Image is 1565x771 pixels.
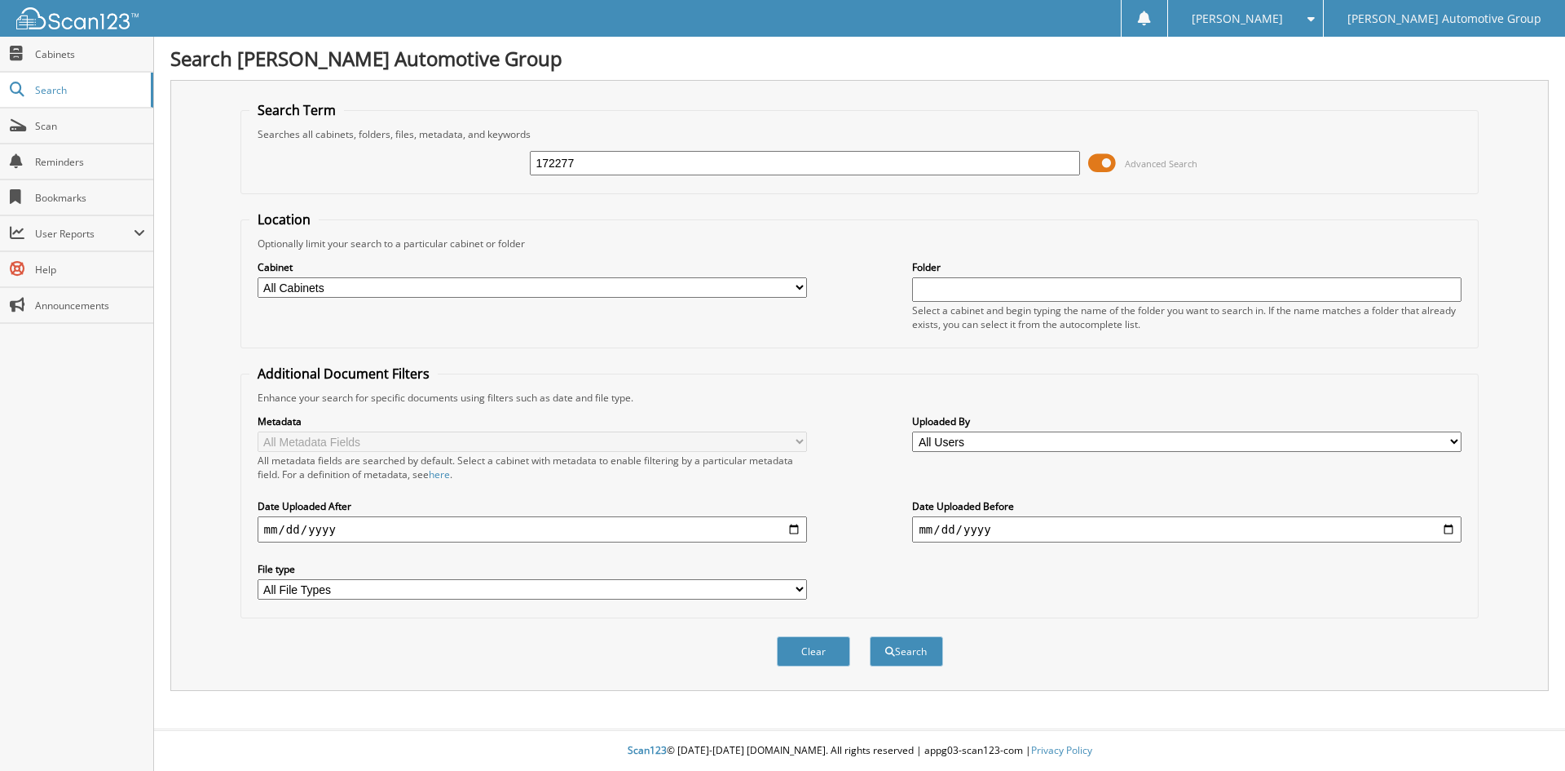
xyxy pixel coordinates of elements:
[258,414,807,428] label: Metadata
[870,636,943,667] button: Search
[16,7,139,29] img: scan123-logo-white.svg
[1192,14,1283,24] span: [PERSON_NAME]
[429,467,450,481] a: here
[1347,14,1541,24] span: [PERSON_NAME] Automotive Group
[258,562,807,576] label: File type
[35,119,145,133] span: Scan
[35,191,145,205] span: Bookmarks
[35,227,134,241] span: User Reports
[777,636,850,667] button: Clear
[1483,693,1565,771] iframe: Chat Widget
[249,127,1470,141] div: Searches all cabinets, folders, files, metadata, and keywords
[35,299,145,312] span: Announcements
[912,304,1461,331] div: Select a cabinet and begin typing the name of the folder you want to search in. If the name match...
[258,499,807,513] label: Date Uploaded After
[258,454,807,481] div: All metadata fields are searched by default. Select a cabinet with metadata to enable filtering b...
[628,743,667,757] span: Scan123
[249,101,344,119] legend: Search Term
[249,365,438,383] legend: Additional Document Filters
[249,237,1470,250] div: Optionally limit your search to a particular cabinet or folder
[258,516,807,543] input: start
[912,516,1461,543] input: end
[35,155,145,169] span: Reminders
[1125,157,1197,170] span: Advanced Search
[258,260,807,274] label: Cabinet
[1031,743,1092,757] a: Privacy Policy
[35,263,145,277] span: Help
[35,47,145,61] span: Cabinets
[249,210,319,228] legend: Location
[912,414,1461,428] label: Uploaded By
[35,83,143,97] span: Search
[249,391,1470,405] div: Enhance your search for specific documents using filters such as date and file type.
[912,260,1461,274] label: Folder
[154,731,1565,771] div: © [DATE]-[DATE] [DOMAIN_NAME]. All rights reserved | appg03-scan123-com |
[912,499,1461,513] label: Date Uploaded Before
[170,45,1549,72] h1: Search [PERSON_NAME] Automotive Group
